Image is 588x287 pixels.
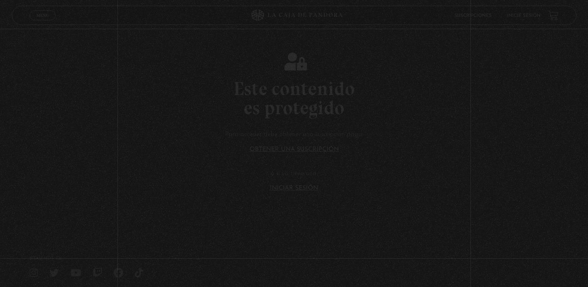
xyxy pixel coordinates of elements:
[548,10,559,20] a: View your shopping cart
[29,256,559,261] h4: SÍguenos en:
[34,20,52,25] span: Cerrar
[454,13,492,18] a: Suscripciones
[507,13,541,18] a: Inicie sesión
[270,185,318,191] a: Iniciar Sesión
[250,146,339,153] a: Obtener una suscripción
[36,13,49,18] span: Menu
